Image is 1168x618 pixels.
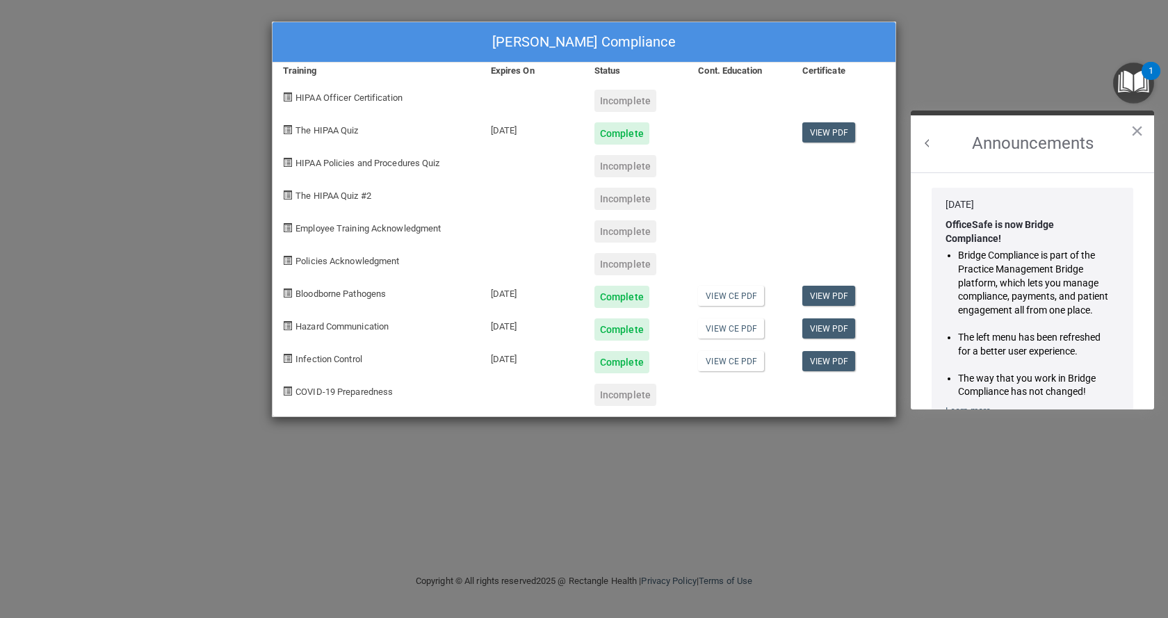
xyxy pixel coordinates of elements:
a: View PDF [802,351,856,371]
button: Close [1130,120,1144,142]
span: The HIPAA Quiz [295,125,358,136]
div: Resource Center [911,111,1154,409]
div: Status [584,63,688,79]
span: Bloodborne Pathogens [295,288,386,299]
div: Incomplete [594,90,656,112]
span: Policies Acknowledgment [295,256,399,266]
div: Expires On [480,63,584,79]
div: [DATE] [480,112,584,145]
span: The HIPAA Quiz #2 [295,190,371,201]
div: [PERSON_NAME] Compliance [273,22,895,63]
div: [DATE] [480,308,584,341]
span: COVID-19 Preparedness [295,387,393,397]
div: [DATE] [480,275,584,308]
div: [DATE] [946,198,1119,212]
span: Infection Control [295,354,362,364]
div: Training [273,63,480,79]
a: View PDF [802,122,856,143]
div: Complete [594,122,649,145]
strong: OfficeSafe is now Bridge Compliance! [946,219,1056,244]
div: 1 [1149,71,1153,89]
span: Employee Training Acknowledgment [295,223,441,234]
h2: Announcements [911,115,1154,172]
div: Incomplete [594,384,656,406]
div: Cont. Education [688,63,791,79]
span: Hazard Communication [295,321,389,332]
a: View CE PDF [698,351,764,371]
div: Incomplete [594,253,656,275]
button: Back to Resource Center Home [920,136,934,150]
span: HIPAA Officer Certification [295,92,403,103]
li: The left menu has been refreshed for a better user experience. [958,331,1109,358]
a: View PDF [802,318,856,339]
a: View PDF [802,286,856,306]
a: View CE PDF [698,286,764,306]
div: [DATE] [480,341,584,373]
div: Incomplete [594,155,656,177]
div: Incomplete [594,188,656,210]
div: Incomplete [594,220,656,243]
div: Complete [594,351,649,373]
div: Complete [594,318,649,341]
a: View CE PDF [698,318,764,339]
a: Learn more › [946,405,996,416]
li: The way that you work in Bridge Compliance has not changed! [958,372,1109,399]
span: HIPAA Policies and Procedures Quiz [295,158,439,168]
button: Open Resource Center, 1 new notification [1113,63,1154,104]
div: Certificate [792,63,895,79]
li: Bridge Compliance is part of the Practice Management Bridge platform, which lets you manage compl... [958,249,1109,317]
div: Complete [594,286,649,308]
